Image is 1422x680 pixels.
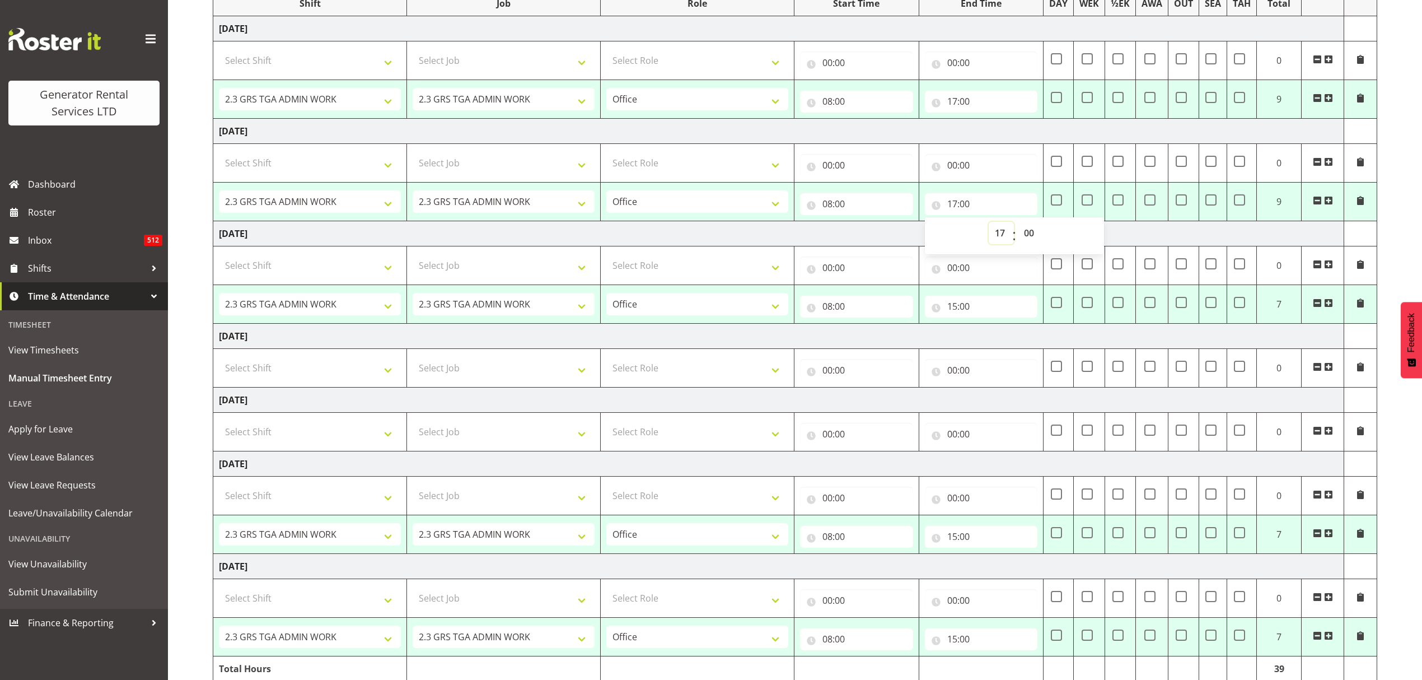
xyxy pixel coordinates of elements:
span: Manual Timesheet Entry [8,370,160,386]
span: 512 [144,235,162,246]
a: Leave/Unavailability Calendar [3,499,165,527]
input: Click to select... [925,525,1038,548]
td: [DATE] [213,118,1344,143]
span: View Unavailability [8,556,160,572]
span: View Timesheets [8,342,160,358]
span: Inbox [28,232,144,249]
input: Click to select... [800,628,913,650]
td: 7 [1257,617,1302,656]
input: Click to select... [800,52,913,74]
span: Time & Attendance [28,288,146,305]
a: View Leave Requests [3,471,165,499]
a: Submit Unavailability [3,578,165,606]
td: [DATE] [213,323,1344,348]
span: : [1012,222,1016,250]
td: 0 [1257,246,1302,285]
td: 0 [1257,412,1302,451]
input: Click to select... [925,154,1038,176]
input: Click to select... [925,359,1038,381]
input: Click to select... [925,193,1038,215]
td: 0 [1257,348,1302,387]
span: Feedback [1406,313,1416,352]
input: Click to select... [925,487,1038,509]
span: Dashboard [28,176,162,193]
td: 9 [1257,182,1302,221]
img: Rosterit website logo [8,28,101,50]
td: 0 [1257,41,1302,80]
td: 7 [1257,285,1302,323]
td: 0 [1257,476,1302,515]
td: [DATE] [213,16,1344,41]
a: Apply for Leave [3,415,165,443]
input: Click to select... [800,193,913,215]
a: View Unavailability [3,550,165,578]
input: Click to select... [925,628,1038,650]
td: [DATE] [213,553,1344,579]
td: 7 [1257,515,1302,553]
a: Manual Timesheet Entry [3,364,165,392]
span: Apply for Leave [8,421,160,437]
span: Shifts [28,260,146,277]
input: Click to select... [925,257,1038,279]
input: Click to select... [925,589,1038,612]
a: View Leave Balances [3,443,165,471]
div: Generator Rental Services LTD [20,86,148,120]
input: Click to select... [925,90,1038,113]
input: Click to select... [800,487,913,509]
input: Click to select... [800,154,913,176]
td: [DATE] [213,387,1344,412]
div: Unavailability [3,527,165,550]
a: View Timesheets [3,336,165,364]
input: Click to select... [925,52,1038,74]
input: Click to select... [800,589,913,612]
td: [DATE] [213,221,1344,246]
input: Click to select... [800,423,913,445]
span: Finance & Reporting [28,614,146,631]
td: 0 [1257,143,1302,182]
td: 0 [1257,579,1302,617]
span: Roster [28,204,162,221]
input: Click to select... [800,90,913,113]
span: Leave/Unavailability Calendar [8,505,160,521]
input: Click to select... [800,257,913,279]
input: Click to select... [800,525,913,548]
span: Submit Unavailability [8,584,160,600]
td: [DATE] [213,451,1344,476]
div: Timesheet [3,313,165,336]
div: Leave [3,392,165,415]
span: View Leave Requests [8,477,160,493]
input: Click to select... [925,423,1038,445]
input: Click to select... [800,295,913,318]
span: View Leave Balances [8,449,160,465]
input: Click to select... [800,359,913,381]
input: Click to select... [925,295,1038,318]
button: Feedback - Show survey [1401,302,1422,378]
td: 9 [1257,80,1302,118]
